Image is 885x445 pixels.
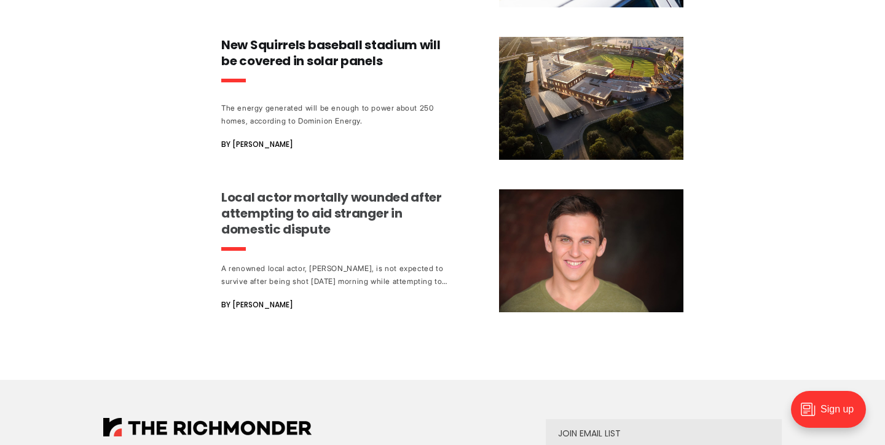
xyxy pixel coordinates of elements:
span: By [PERSON_NAME] [221,137,293,152]
h3: Local actor mortally wounded after attempting to aid stranger in domestic dispute [221,189,450,237]
a: New Squirrels baseball stadium will be covered in solar panels The energy generated will be enoug... [221,37,683,160]
img: Local actor mortally wounded after attempting to aid stranger in domestic dispute [499,189,683,312]
span: By [PERSON_NAME] [221,297,293,312]
img: New Squirrels baseball stadium will be covered in solar panels [499,37,683,160]
iframe: portal-trigger [781,385,885,445]
div: A renowned local actor, [PERSON_NAME], is not expected to survive after being shot [DATE] morning... [221,262,450,288]
a: Local actor mortally wounded after attempting to aid stranger in domestic dispute A renowned loca... [221,189,683,312]
h3: New Squirrels baseball stadium will be covered in solar panels [221,37,450,69]
div: Join email list [558,429,769,438]
img: The Richmonder Logo [103,418,312,436]
div: The energy generated will be enough to power about 250 homes, according to Dominion Energy. [221,101,450,127]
